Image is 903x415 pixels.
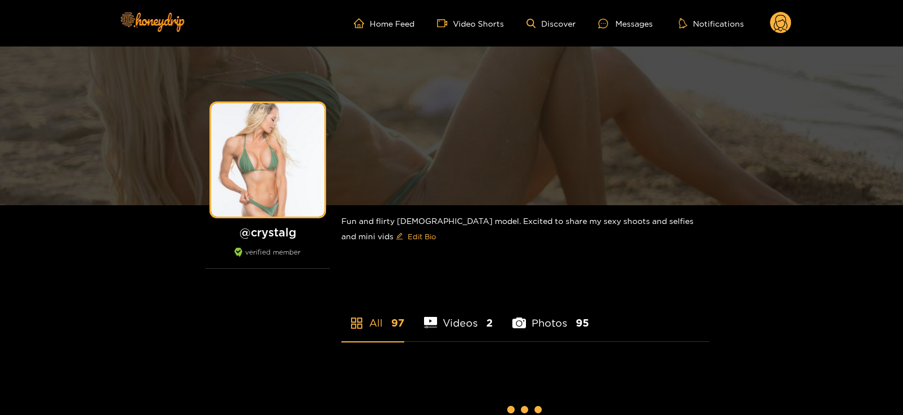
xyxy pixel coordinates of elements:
li: Videos [424,290,493,341]
span: appstore [350,316,363,330]
span: 95 [576,316,589,330]
span: video-camera [437,18,453,28]
button: editEdit Bio [393,227,438,245]
span: 2 [486,316,493,330]
li: All [341,290,404,341]
button: Notifications [675,18,747,29]
span: edit [396,232,403,241]
a: Home Feed [354,18,414,28]
span: Edit Bio [408,231,436,242]
span: home [354,18,370,28]
span: 97 [391,316,404,330]
div: Messages [598,17,653,30]
div: verified member [206,248,330,269]
li: Photos [512,290,589,341]
a: Video Shorts [437,18,504,28]
div: Fun and flirty [DEMOGRAPHIC_DATA] model. Excited to share my sexy shoots and selfies and mini vids [341,205,709,255]
h1: @ crystalg [206,225,330,239]
a: Discover [527,19,576,28]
